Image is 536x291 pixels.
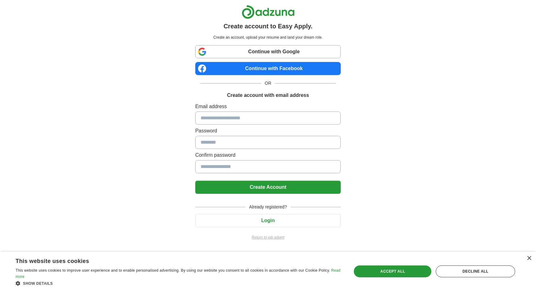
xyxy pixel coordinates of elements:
[195,62,341,75] a: Continue with Facebook
[195,103,341,110] label: Email address
[195,235,341,240] a: Return to job advert
[436,265,515,277] div: Decline all
[195,181,341,194] button: Create Account
[16,268,330,273] span: This website uses cookies to improve user experience and to enable personalised advertising. By u...
[16,280,342,286] div: Show details
[195,214,341,227] button: Login
[195,45,341,58] a: Continue with Google
[195,127,341,135] label: Password
[224,21,313,31] h1: Create account to Easy Apply.
[23,281,53,286] span: Show details
[16,255,326,265] div: This website uses cookies
[195,151,341,159] label: Confirm password
[227,92,309,99] h1: Create account with email address
[245,204,291,210] span: Already registered?
[195,218,341,223] a: Login
[354,265,431,277] div: Accept all
[242,5,295,19] img: Adzuna logo
[261,80,275,87] span: OR
[197,35,339,40] p: Create an account, upload your resume and land your dream role.
[527,256,531,261] div: Close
